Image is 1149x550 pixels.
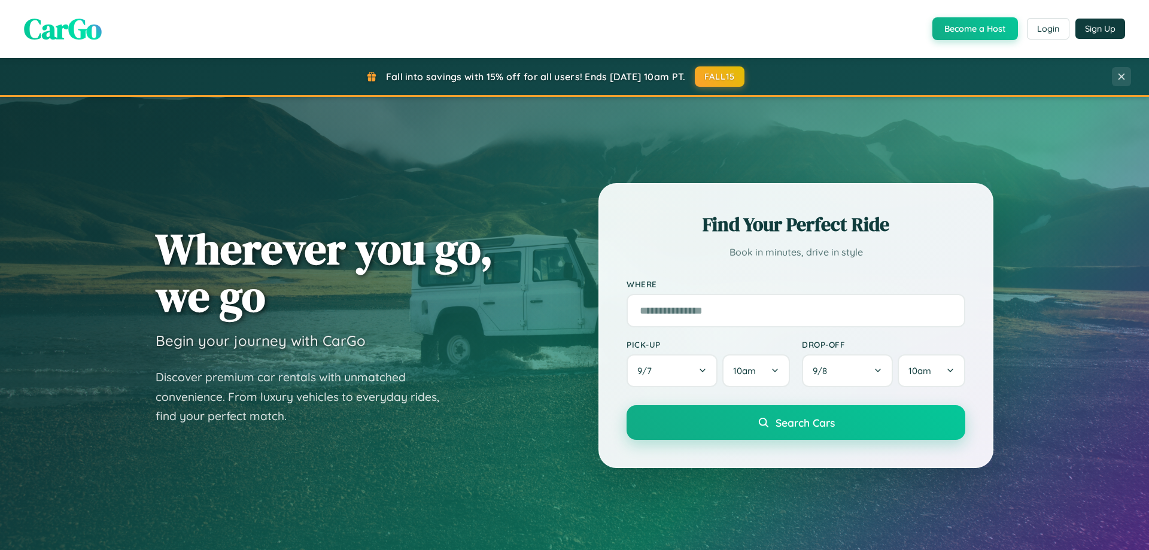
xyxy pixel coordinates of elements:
[908,365,931,376] span: 10am
[722,354,790,387] button: 10am
[386,71,686,83] span: Fall into savings with 15% off for all users! Ends [DATE] 10am PT.
[627,279,965,289] label: Where
[695,66,745,87] button: FALL15
[1027,18,1069,39] button: Login
[627,211,965,238] h2: Find Your Perfect Ride
[932,17,1018,40] button: Become a Host
[627,405,965,440] button: Search Cars
[802,354,893,387] button: 9/8
[802,339,965,350] label: Drop-off
[733,365,756,376] span: 10am
[776,416,835,429] span: Search Cars
[1075,19,1125,39] button: Sign Up
[156,225,493,320] h1: Wherever you go, we go
[627,339,790,350] label: Pick-up
[156,367,455,426] p: Discover premium car rentals with unmatched convenience. From luxury vehicles to everyday rides, ...
[627,244,965,261] p: Book in minutes, drive in style
[24,9,102,48] span: CarGo
[637,365,658,376] span: 9 / 7
[627,354,718,387] button: 9/7
[898,354,965,387] button: 10am
[813,365,833,376] span: 9 / 8
[156,332,366,350] h3: Begin your journey with CarGo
